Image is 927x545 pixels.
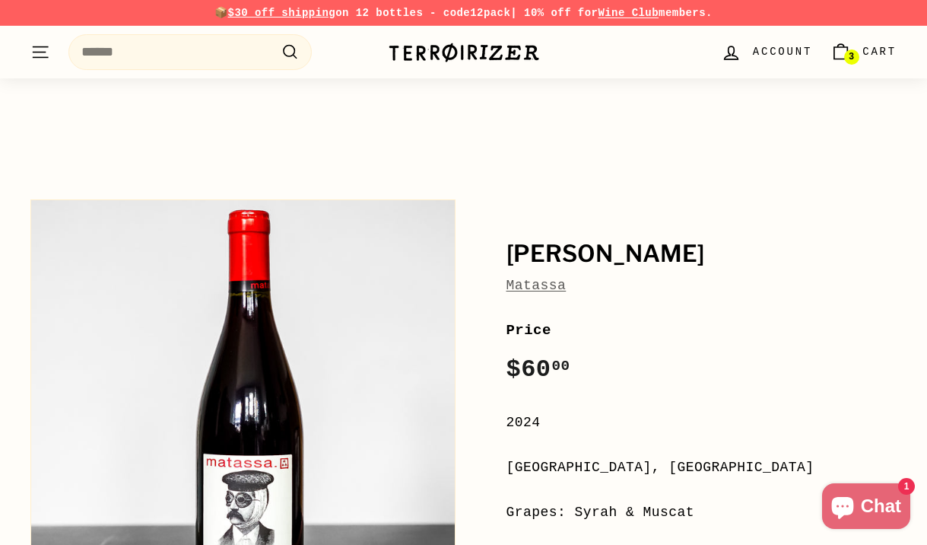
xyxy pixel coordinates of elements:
div: [GEOGRAPHIC_DATA], [GEOGRAPHIC_DATA] [506,457,897,479]
a: Cart [821,30,906,75]
span: Account [753,43,812,60]
sup: 00 [551,358,570,374]
a: Account [712,30,821,75]
span: $30 off shipping [228,7,336,19]
span: Cart [862,43,897,60]
inbox-online-store-chat: Shopify online store chat [817,483,915,533]
p: 📦 on 12 bottles - code | 10% off for members. [30,5,897,21]
h1: [PERSON_NAME] [506,241,897,267]
div: Grapes: Syrah & Muscat [506,502,897,524]
a: Wine Club [598,7,659,19]
a: Matassa [506,278,567,293]
strong: 12pack [470,7,510,19]
span: 3 [849,52,854,62]
label: Price [506,319,897,342]
span: $60 [506,355,570,384]
div: 2024 [506,412,897,434]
